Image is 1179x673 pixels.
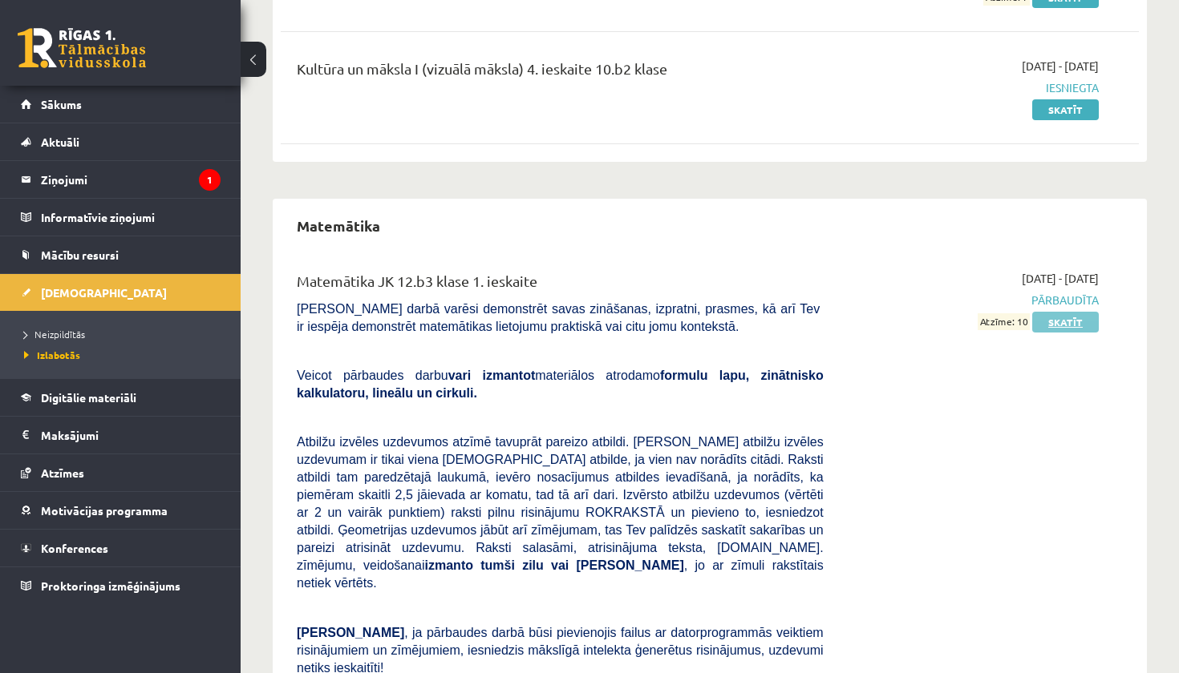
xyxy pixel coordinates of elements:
b: izmanto [425,558,473,572]
span: Pārbaudīta [848,292,1099,308]
span: Mācību resursi [41,248,119,262]
span: Digitālie materiāli [41,390,136,405]
a: Neizpildītās [24,327,225,341]
span: Sākums [41,97,82,111]
a: Sākums [21,86,221,123]
a: Ziņojumi1 [21,161,221,198]
a: Maksājumi [21,417,221,453]
a: Motivācijas programma [21,492,221,529]
legend: Informatīvie ziņojumi [41,199,221,236]
span: Atbilžu izvēles uzdevumos atzīmē tavuprāt pareizo atbildi. [PERSON_NAME] atbilžu izvēles uzdevuma... [297,435,824,590]
h2: Matemātika [281,207,396,244]
a: Skatīt [1032,312,1099,332]
a: Atzīmes [21,454,221,491]
a: [DEMOGRAPHIC_DATA] [21,274,221,311]
a: Digitālie materiāli [21,379,221,416]
b: tumši zilu vai [PERSON_NAME] [480,558,684,572]
legend: Ziņojumi [41,161,221,198]
span: [PERSON_NAME] darbā varēsi demonstrēt savas zināšanas, izpratni, prasmes, kā arī Tev ir iespēja d... [297,302,824,333]
span: Izlabotās [24,349,80,361]
a: Mācību resursi [21,236,221,273]
span: Motivācijas programma [41,503,168,518]
i: 1 [199,169,221,191]
a: Proktoringa izmēģinājums [21,567,221,604]
span: Veicot pārbaudes darbu materiālos atrodamo [297,369,824,400]
a: Konferences [21,530,221,566]
span: Atzīme: 10 [978,313,1030,330]
span: [DATE] - [DATE] [1022,270,1099,287]
a: Izlabotās [24,348,225,362]
b: formulu lapu, zinātnisko kalkulatoru, lineālu un cirkuli. [297,369,824,400]
span: Atzīmes [41,465,84,480]
span: Proktoringa izmēģinājums [41,578,180,593]
span: [PERSON_NAME] [297,626,404,639]
a: Aktuāli [21,123,221,160]
div: Matemātika JK 12.b3 klase 1. ieskaite [297,270,824,300]
span: Iesniegta [848,79,1099,96]
span: Aktuāli [41,135,79,149]
div: Kultūra un māksla I (vizuālā māksla) 4. ieskaite 10.b2 klase [297,58,824,87]
a: Informatīvie ziņojumi [21,199,221,236]
span: [DEMOGRAPHIC_DATA] [41,285,167,300]
span: Neizpildītās [24,328,85,341]
span: [DATE] - [DATE] [1022,58,1099,75]
span: Konferences [41,541,108,555]
a: Rīgas 1. Tālmācības vidusskola [18,28,146,68]
b: vari izmantot [448,369,536,382]
a: Skatīt [1032,99,1099,120]
legend: Maksājumi [41,417,221,453]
